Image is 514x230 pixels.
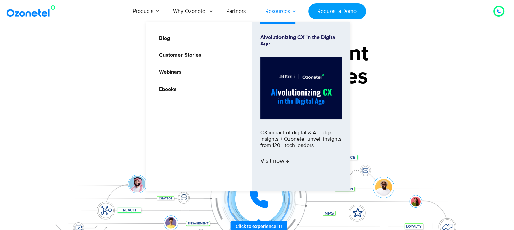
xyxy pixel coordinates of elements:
[154,34,171,43] a: Blog
[260,158,289,165] span: Visit now
[154,68,183,76] a: Webinars
[154,51,202,60] a: Customer Stories
[46,61,468,93] div: Customer Experiences
[154,85,178,94] a: Ebooks
[260,57,342,119] img: Alvolutionizing.jpg
[46,93,468,101] div: Turn every conversation into a growth engine for your enterprise.
[46,43,468,65] div: Orchestrate Intelligent
[308,3,366,19] a: Request a Demo
[260,34,342,180] a: Alvolutionizing CX in the Digital AgeCX impact of digital & AI: Edge Insights + Ozonetel unveil i...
